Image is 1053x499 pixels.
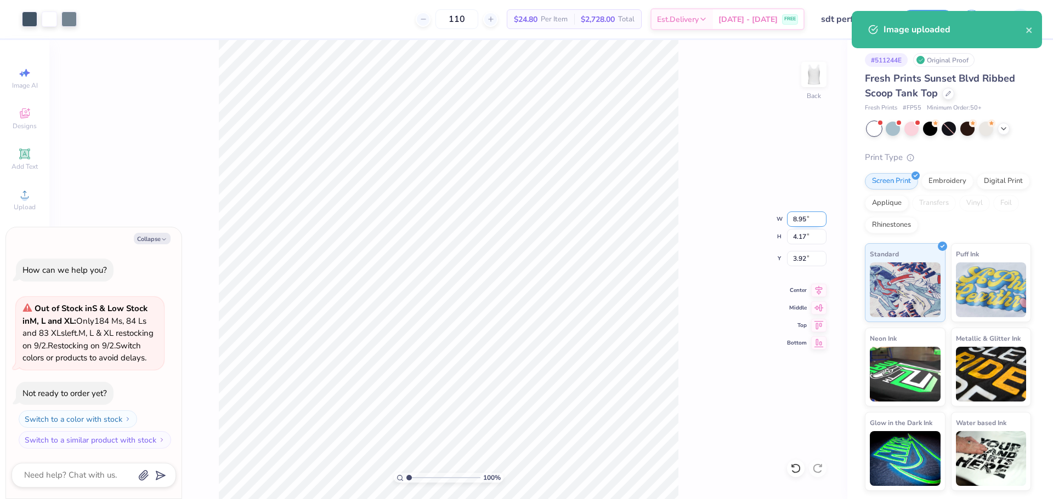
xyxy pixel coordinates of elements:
span: # FP55 [903,104,921,113]
span: FREE [784,15,796,23]
div: Back [807,91,821,101]
span: Metallic & Glitter Ink [956,332,1021,344]
img: Standard [870,262,941,317]
div: Transfers [912,195,956,211]
span: Image AI [12,81,38,90]
div: How can we help you? [22,265,107,276]
span: Neon Ink [870,332,897,344]
div: Image uploaded [884,23,1026,36]
span: Center [787,286,807,294]
span: Add Text [12,162,38,171]
div: # 511244E [865,53,908,67]
span: Water based Ink [956,417,1006,428]
span: 100 % [483,473,501,483]
span: Bottom [787,339,807,347]
div: Original Proof [913,53,975,67]
span: Designs [13,122,37,130]
strong: Out of Stock in S [35,303,99,314]
img: Switch to a similar product with stock [158,437,165,443]
div: Not ready to order yet? [22,388,107,399]
img: Back [803,64,825,85]
span: Minimum Order: 50 + [927,104,982,113]
button: Switch to a color with stock [19,410,137,428]
span: [DATE] - [DATE] [718,14,778,25]
span: Standard [870,248,899,260]
img: Glow in the Dark Ink [870,431,941,486]
span: Top [787,322,807,329]
img: Metallic & Glitter Ink [956,347,1027,402]
strong: & Low Stock in M, L and XL : [22,303,148,326]
img: Puff Ink [956,262,1027,317]
span: Fresh Prints Sunset Blvd Ribbed Scoop Tank Top [865,72,1015,100]
div: Applique [865,195,909,211]
button: Switch to a similar product with stock [19,431,171,449]
div: Screen Print [865,173,918,190]
span: Fresh Prints [865,104,897,113]
button: close [1026,23,1033,36]
div: Rhinestones [865,217,918,233]
span: Only 184 Ms, 84 Ls and 83 XLs left. M, L & XL restocking on 9/2. Restocking on 9/2. Switch colors... [22,303,154,363]
img: Water based Ink [956,431,1027,486]
button: Collapse [134,233,171,244]
div: Foil [993,195,1019,211]
div: Embroidery [921,173,973,190]
div: Digital Print [977,173,1030,190]
img: Switch to a color with stock [124,416,131,422]
input: – – [435,9,478,29]
span: Glow in the Dark Ink [870,417,932,428]
img: Neon Ink [870,347,941,402]
span: Upload [14,203,36,211]
div: Print Type [865,151,1031,164]
div: Vinyl [959,195,990,211]
span: Puff Ink [956,248,979,260]
span: $24.80 [514,14,537,25]
span: Middle [787,304,807,312]
span: Est. Delivery [657,14,699,25]
span: $2,728.00 [581,14,615,25]
span: Per Item [541,14,568,25]
span: Total [618,14,635,25]
input: Untitled Design [813,8,893,30]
